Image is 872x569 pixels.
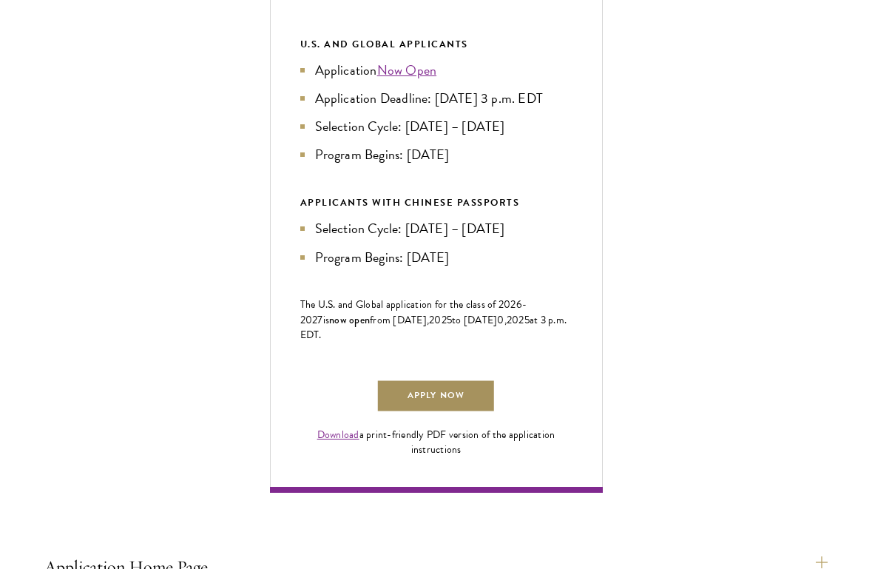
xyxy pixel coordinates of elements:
[516,297,522,312] span: 6
[300,297,527,328] span: -202
[370,312,429,328] span: from [DATE],
[323,312,330,328] span: is
[317,312,322,328] span: 7
[300,247,572,268] li: Program Begins: [DATE]
[447,312,452,328] span: 5
[300,195,572,211] div: APPLICANTS WITH CHINESE PASSPORTS
[452,312,497,328] span: to [DATE]
[377,60,437,80] a: Now Open
[300,60,572,81] li: Application
[376,380,495,413] a: Apply Now
[497,312,504,328] span: 0
[300,312,567,343] span: at 3 p.m. EDT.
[300,88,572,109] li: Application Deadline: [DATE] 3 p.m. EDT
[300,428,572,457] div: a print-friendly PDF version of the application instructions
[300,297,516,312] span: The U.S. and Global application for the class of 202
[524,312,530,328] span: 5
[300,218,572,239] li: Selection Cycle: [DATE] – [DATE]
[504,312,507,328] span: ,
[329,312,370,327] span: now open
[300,36,572,53] div: U.S. and Global Applicants
[317,427,359,442] a: Download
[300,144,572,165] li: Program Begins: [DATE]
[507,312,524,328] span: 202
[429,312,447,328] span: 202
[300,116,572,137] li: Selection Cycle: [DATE] – [DATE]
